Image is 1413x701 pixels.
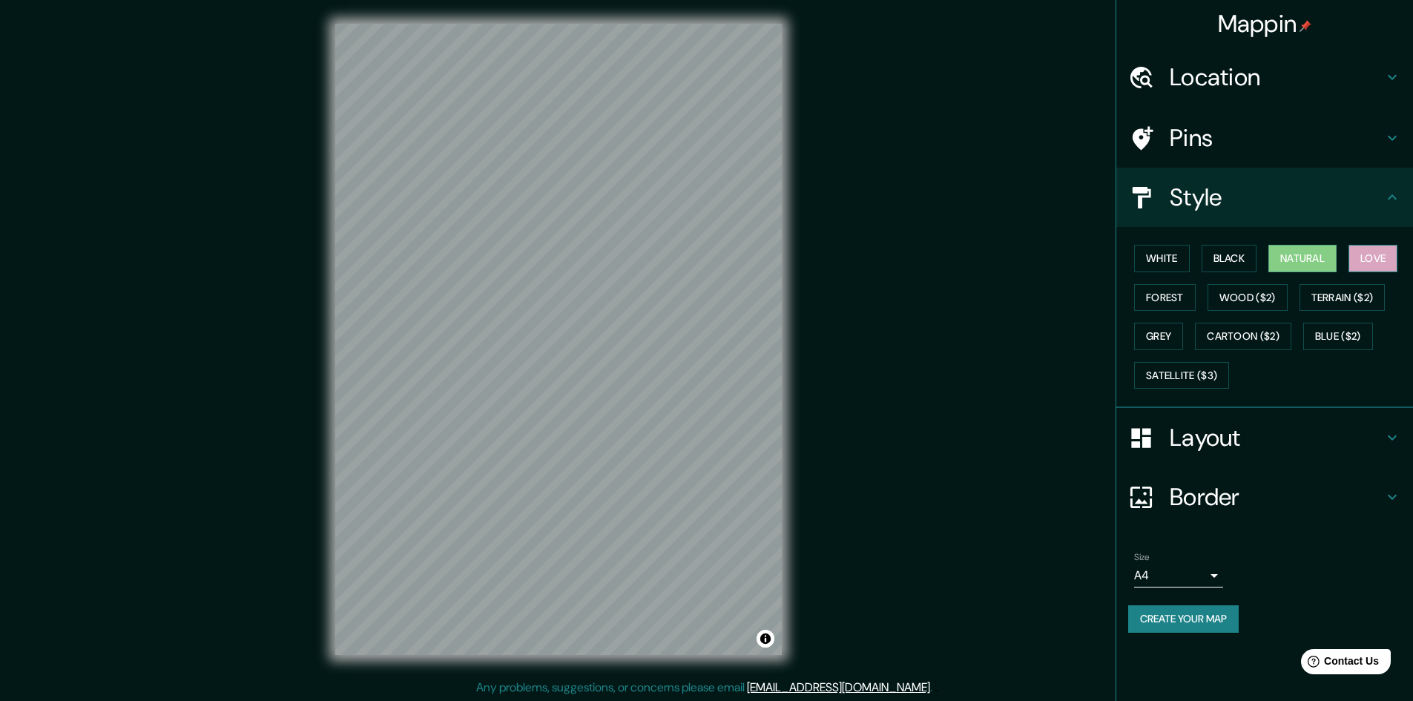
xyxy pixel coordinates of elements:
[1134,245,1190,272] button: White
[1195,323,1291,350] button: Cartoon ($2)
[935,679,938,697] div: .
[1268,245,1337,272] button: Natural
[1116,408,1413,467] div: Layout
[1303,323,1373,350] button: Blue ($2)
[1116,47,1413,107] div: Location
[1134,284,1196,312] button: Forest
[1170,482,1383,512] h4: Border
[1170,62,1383,92] h4: Location
[757,630,774,648] button: Toggle attribution
[1116,108,1413,168] div: Pins
[1170,123,1383,153] h4: Pins
[1170,423,1383,452] h4: Layout
[1218,9,1312,39] h4: Mappin
[476,679,932,697] p: Any problems, suggestions, or concerns please email .
[1208,284,1288,312] button: Wood ($2)
[335,24,782,655] canvas: Map
[1300,20,1311,32] img: pin-icon.png
[747,679,930,695] a: [EMAIL_ADDRESS][DOMAIN_NAME]
[932,679,935,697] div: .
[1134,362,1229,389] button: Satellite ($3)
[1134,564,1223,588] div: A4
[1202,245,1257,272] button: Black
[1134,551,1150,564] label: Size
[1300,284,1386,312] button: Terrain ($2)
[1281,643,1397,685] iframe: Help widget launcher
[1116,168,1413,227] div: Style
[1170,182,1383,212] h4: Style
[1348,245,1397,272] button: Love
[1134,323,1183,350] button: Grey
[1116,467,1413,527] div: Border
[1128,605,1239,633] button: Create your map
